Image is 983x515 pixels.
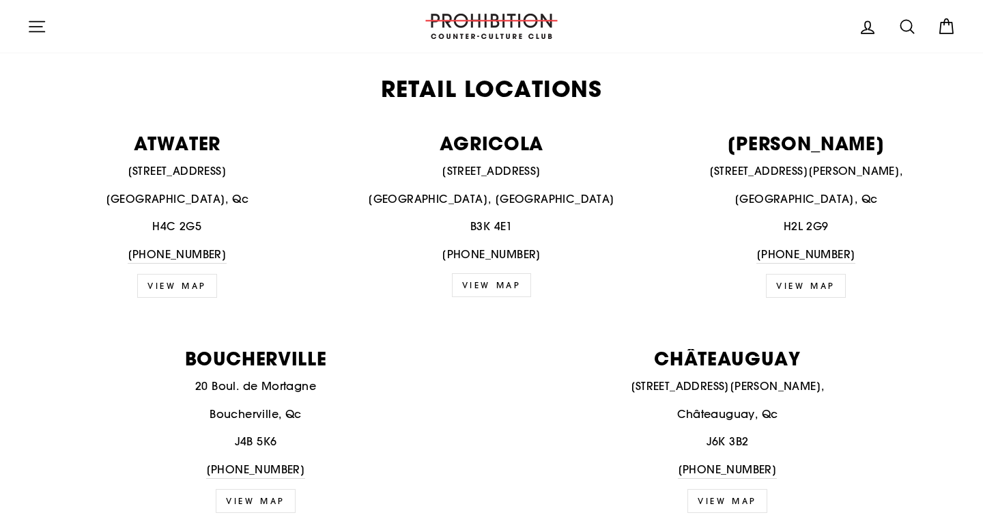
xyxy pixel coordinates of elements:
p: [PHONE_NUMBER] [342,246,642,264]
a: VIEW MAP [452,273,532,297]
p: [STREET_ADDRESS] [27,163,327,180]
p: AGRICOLA [342,134,642,152]
a: [PHONE_NUMBER] [206,461,306,479]
p: CHÂTEAUGUAY [499,349,956,367]
p: J6K 3B2 [499,433,956,451]
a: view map [766,274,846,298]
p: [STREET_ADDRESS] [342,163,642,180]
a: VIEW MAP [137,274,217,298]
img: PROHIBITION COUNTER-CULTURE CLUB [423,14,560,39]
p: B3K 4E1 [342,218,642,236]
h2: Retail Locations [27,78,956,100]
a: view map [687,489,767,513]
p: H4C 2G5 [27,218,327,236]
p: BOUCHERVILLE [27,349,484,367]
a: view map [216,489,296,513]
p: H2L 2G9 [656,218,956,236]
p: [STREET_ADDRESS][PERSON_NAME], [656,163,956,180]
p: 20 Boul. de Mortagne [27,378,484,395]
p: [GEOGRAPHIC_DATA], [GEOGRAPHIC_DATA] [342,191,642,208]
p: Châteauguay, Qc [499,406,956,423]
p: [GEOGRAPHIC_DATA], Qc [27,191,327,208]
p: [GEOGRAPHIC_DATA], Qc [656,191,956,208]
a: [PHONE_NUMBER] [128,246,227,264]
p: Boucherville, Qc [27,406,484,423]
p: [PERSON_NAME] [656,134,956,152]
p: J4B 5K6 [27,433,484,451]
a: [PHONE_NUMBER] [678,461,778,479]
p: ATWATER [27,134,327,152]
p: [STREET_ADDRESS][PERSON_NAME], [499,378,956,395]
a: [PHONE_NUMBER] [756,246,856,264]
